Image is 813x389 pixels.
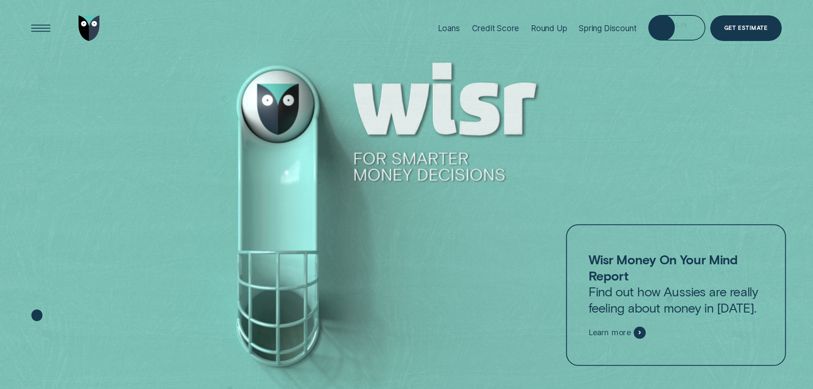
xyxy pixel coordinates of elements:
strong: Wisr Money On Your Mind Report [589,252,738,283]
span: Learn more [589,328,631,337]
div: Round Up [531,23,567,33]
a: Wisr Money On Your Mind ReportFind out how Aussies are really feeling about money in [DATE].Learn... [566,224,787,366]
button: Open Menu [28,15,54,41]
img: Wisr [79,15,100,41]
button: Log in [648,15,705,41]
p: Find out how Aussies are really feeling about money in [DATE]. [589,252,764,316]
div: Credit Score [472,23,519,33]
div: Spring Discount [579,23,636,33]
a: Get Estimate [710,15,782,41]
div: Loans [438,23,460,33]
